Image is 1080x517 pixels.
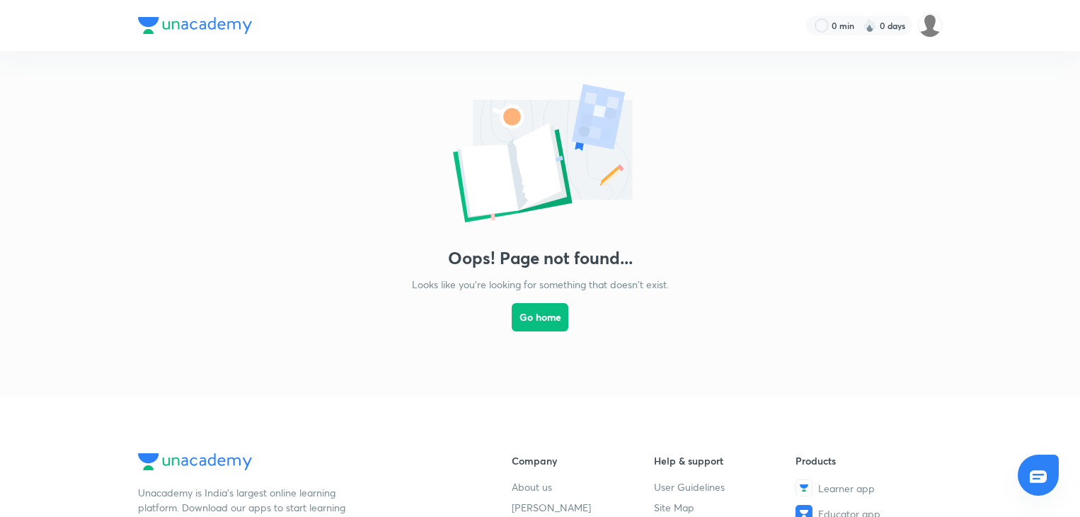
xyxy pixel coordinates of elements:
a: User Guidelines [654,479,796,494]
p: Looks like you're looking for something that doesn't exist. [412,277,669,292]
a: Go home [512,292,568,368]
img: Company Logo [138,453,252,470]
img: error [398,79,682,231]
span: Learner app [818,481,875,496]
a: Site Map [654,500,796,515]
img: Learner app [795,479,812,496]
h3: Oops! Page not found... [448,248,633,268]
a: About us [512,479,654,494]
p: Unacademy is India’s largest online learning platform. Download our apps to start learning [138,485,350,515]
img: Company Logo [138,17,252,34]
a: Learner app [795,479,938,496]
h6: Products [795,453,938,468]
h6: Company [512,453,654,468]
img: streak [863,18,877,33]
button: Go home [512,303,568,331]
img: AMMAR IMAM [918,13,942,38]
a: [PERSON_NAME] [512,500,654,515]
h6: Help & support [654,453,796,468]
a: Company Logo [138,453,466,474]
